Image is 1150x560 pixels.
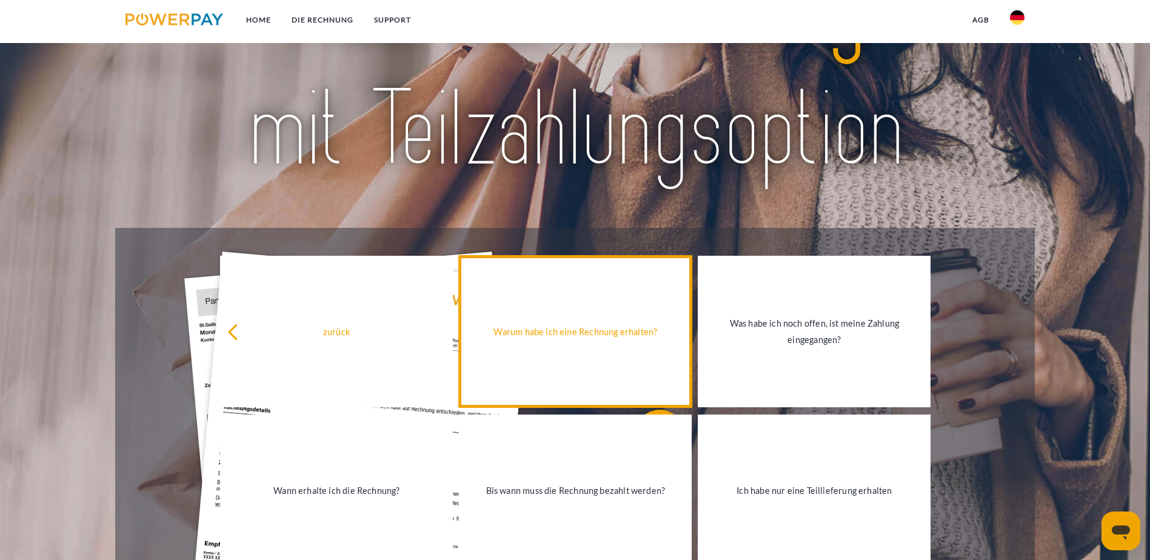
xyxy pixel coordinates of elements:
[698,256,931,407] a: Was habe ich noch offen, ist meine Zahlung eingegangen?
[281,9,364,31] a: DIE RECHNUNG
[466,324,684,340] div: Warum habe ich eine Rechnung erhalten?
[705,482,923,498] div: Ich habe nur eine Teillieferung erhalten
[125,13,223,25] img: logo-powerpay.svg
[227,482,446,498] div: Wann erhalte ich die Rechnung?
[364,9,421,31] a: SUPPORT
[236,9,281,31] a: Home
[466,482,684,498] div: Bis wann muss die Rechnung bezahlt werden?
[1010,10,1025,25] img: de
[1102,512,1140,550] iframe: Schaltfläche zum Öffnen des Messaging-Fensters
[962,9,1000,31] a: agb
[227,324,446,340] div: zurück
[705,315,923,348] div: Was habe ich noch offen, ist meine Zahlung eingegangen?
